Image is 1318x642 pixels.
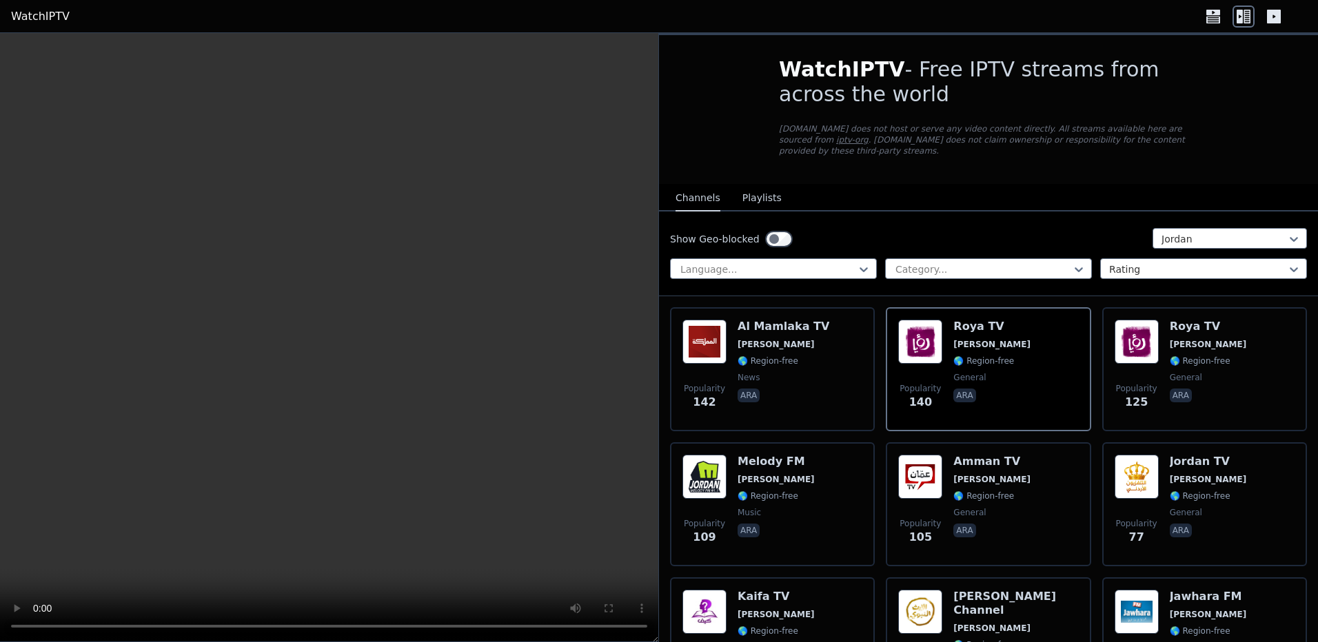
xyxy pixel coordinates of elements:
span: 🌎 Region-free [738,355,798,366]
span: 142 [693,394,716,411]
h6: Melody FM [738,455,815,468]
img: Alerth Alnabawi Channel [898,590,942,634]
h1: - Free IPTV streams from across the world [779,57,1198,107]
span: general [953,507,986,518]
span: 125 [1125,394,1148,411]
span: general [1170,372,1202,383]
span: [PERSON_NAME] [1170,609,1247,620]
span: general [1170,507,1202,518]
span: Popularity [900,518,941,529]
span: [PERSON_NAME] [953,623,1031,634]
span: [PERSON_NAME] [738,339,815,350]
span: 🌎 Region-free [953,355,1014,366]
img: Roya TV [898,320,942,364]
span: Popularity [1116,383,1157,394]
span: 77 [1129,529,1144,546]
button: Channels [676,185,720,211]
a: WatchIPTV [11,8,70,25]
span: 🌎 Region-free [1170,355,1230,366]
a: iptv-org [836,135,869,145]
span: general [953,372,986,383]
p: ara [738,389,760,402]
p: [DOMAIN_NAME] does not host or serve any video content directly. All streams available here are s... [779,123,1198,156]
p: ara [953,524,975,537]
span: 🌎 Region-free [953,490,1014,501]
span: 109 [693,529,716,546]
img: Roya TV [1115,320,1159,364]
span: [PERSON_NAME] [738,609,815,620]
span: [PERSON_NAME] [953,474,1031,485]
label: Show Geo-blocked [670,232,760,246]
span: 105 [909,529,932,546]
span: 🌎 Region-free [1170,625,1230,636]
h6: Kaifa TV [738,590,815,603]
span: news [738,372,760,383]
span: 140 [909,394,932,411]
img: Kaifa TV [682,590,727,634]
h6: [PERSON_NAME] Channel [953,590,1078,617]
span: [PERSON_NAME] [738,474,815,485]
button: Playlists [742,185,782,211]
img: Jordan TV [1115,455,1159,499]
p: ara [953,389,975,402]
span: Popularity [684,383,725,394]
span: [PERSON_NAME] [1170,339,1247,350]
h6: Roya TV [1170,320,1247,333]
span: [PERSON_NAME] [953,339,1031,350]
p: ara [1170,524,1192,537]
p: ara [1170,389,1192,402]
img: Al Mamlaka TV [682,320,727,364]
h6: Roya TV [953,320,1031,333]
span: 🌎 Region-free [738,625,798,636]
h6: Al Mamlaka TV [738,320,829,333]
img: Amman TV [898,455,942,499]
span: WatchIPTV [779,57,905,81]
span: [PERSON_NAME] [1170,474,1247,485]
h6: Jordan TV [1170,455,1247,468]
h6: Amman TV [953,455,1031,468]
img: Jawhara FM [1115,590,1159,634]
img: Melody FM [682,455,727,499]
p: ara [738,524,760,537]
span: 🌎 Region-free [1170,490,1230,501]
span: Popularity [900,383,941,394]
span: Popularity [684,518,725,529]
span: music [738,507,761,518]
span: 🌎 Region-free [738,490,798,501]
span: Popularity [1116,518,1157,529]
h6: Jawhara FM [1170,590,1247,603]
